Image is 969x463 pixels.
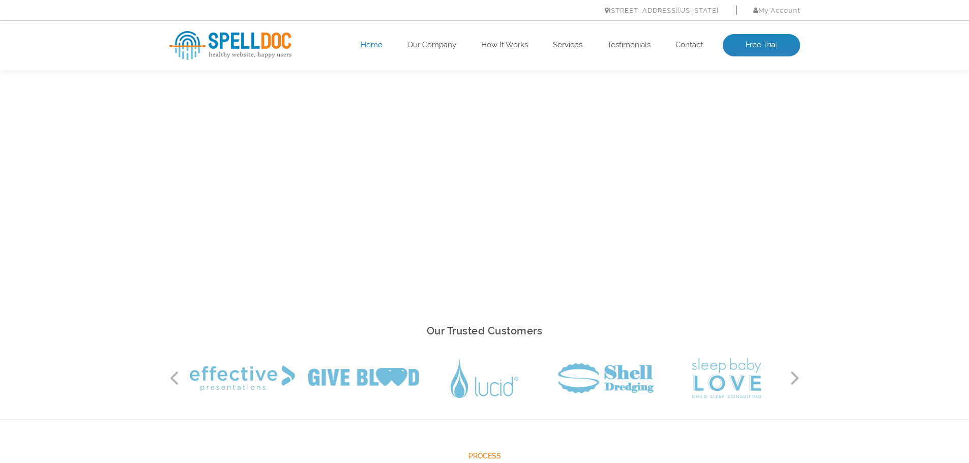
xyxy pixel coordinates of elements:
img: Lucid [451,359,518,398]
h2: Our Trusted Customers [169,322,800,340]
img: Effective [190,365,295,391]
img: Shell Dredging [558,363,654,393]
button: Previous [169,371,180,386]
img: Give Blood [308,368,419,388]
span: Process [169,450,800,462]
button: Next [790,371,800,386]
img: Sleep Baby Love [692,358,761,398]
